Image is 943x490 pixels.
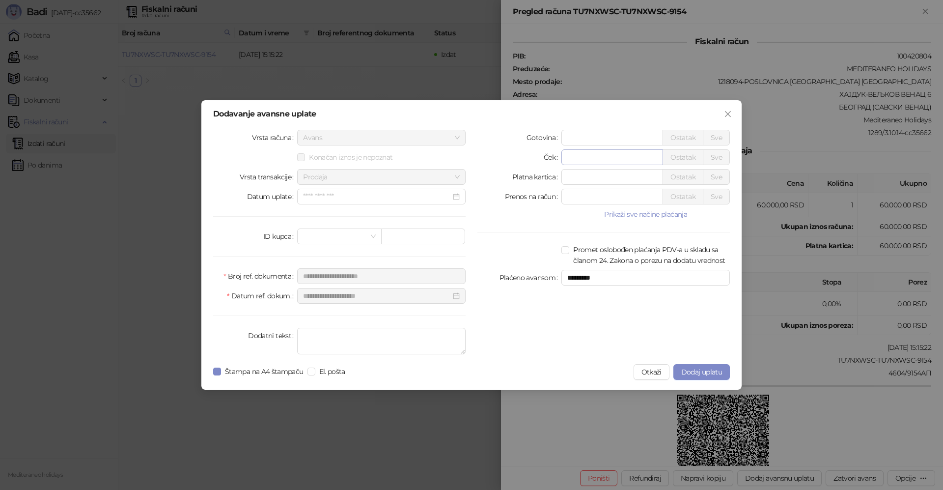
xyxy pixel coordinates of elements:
[213,110,730,118] div: Dodavanje avansne uplate
[303,290,451,301] input: Datum ref. dokum.
[499,270,562,286] label: Plaćeno avansom
[663,130,703,145] button: Ostatak
[315,366,349,377] span: El. pošta
[240,169,298,185] label: Vrsta transakcije
[303,191,451,202] input: Datum uplate
[247,189,298,204] label: Datum uplate
[223,268,297,284] label: Broj ref. dokumenta
[544,149,561,165] label: Ček
[252,130,298,145] label: Vrsta računa
[221,366,307,377] span: Štampa na A4 štampaču
[305,152,396,163] span: Konačan iznos je nepoznat
[512,169,561,185] label: Platna kartica
[248,328,297,344] label: Dodatni tekst
[663,149,703,165] button: Ostatak
[263,229,297,244] label: ID kupca
[303,130,460,145] span: Avans
[703,169,730,185] button: Sve
[303,170,460,184] span: Prodaja
[703,149,730,165] button: Sve
[720,106,736,122] button: Close
[297,268,466,284] input: Broj ref. dokumenta
[569,244,730,266] span: Promet oslobođen plaćanja PDV-a u skladu sa članom 24. Zakona o porezu na dodatu vrednost
[673,364,730,380] button: Dodaj uplatu
[561,208,730,220] button: Prikaži sve načine plaćanja
[663,189,703,204] button: Ostatak
[505,189,562,204] label: Prenos na račun
[720,110,736,118] span: Zatvori
[681,368,722,376] span: Dodaj uplatu
[227,288,297,304] label: Datum ref. dokum.
[703,189,730,204] button: Sve
[724,110,732,118] span: close
[663,169,703,185] button: Ostatak
[297,328,466,354] textarea: Dodatni tekst
[527,130,561,145] label: Gotovina
[634,364,669,380] button: Otkaži
[703,130,730,145] button: Sve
